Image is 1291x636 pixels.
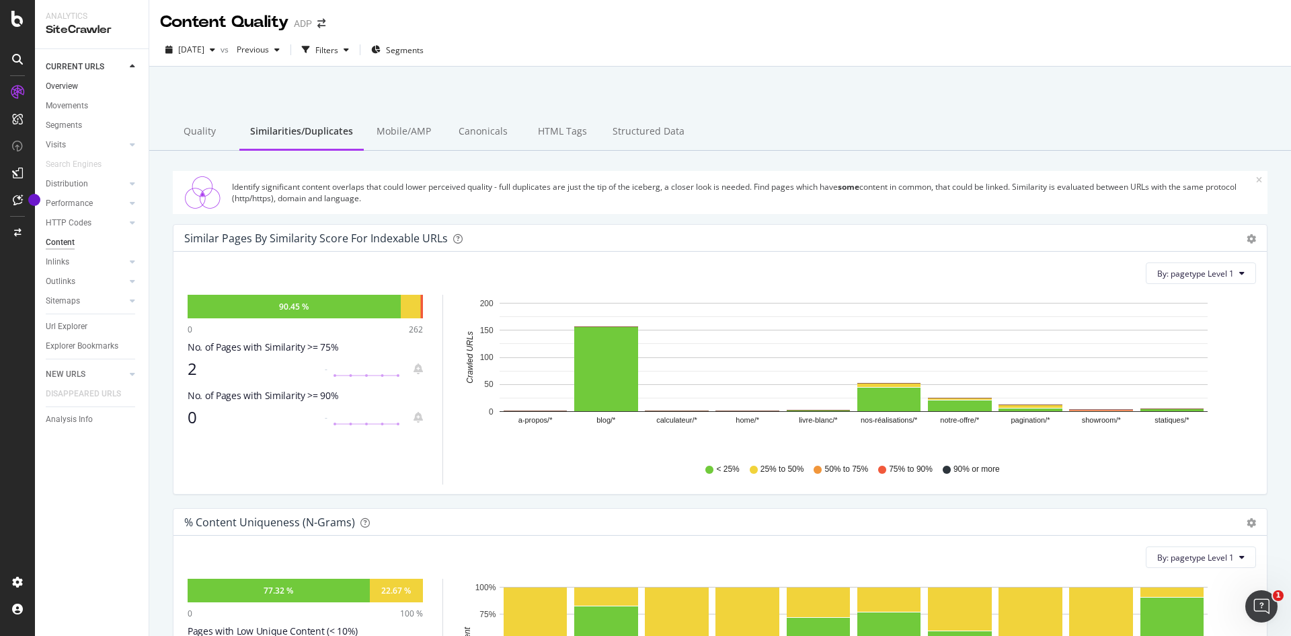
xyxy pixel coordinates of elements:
[315,44,338,56] div: Filters
[264,585,293,596] div: 77.32 %
[279,301,309,312] div: 90.45 %
[1146,262,1256,284] button: By: pagetype Level 1
[46,118,82,133] div: Segments
[232,181,1256,204] div: Identify significant content overlaps that could lower perceived quality - full duplicates are ju...
[46,413,139,427] a: Analysis Info
[1155,417,1189,425] text: statiques/*
[414,363,423,374] div: bell-plus
[366,39,429,61] button: Segments
[188,408,317,427] div: 0
[596,417,616,425] text: blog/*
[46,275,75,289] div: Outlinks
[465,332,475,384] text: Crawled URLs
[46,320,87,334] div: Url Explorer
[46,99,88,113] div: Movements
[459,295,1246,451] svg: A chart.
[46,79,78,94] div: Overview
[46,367,126,382] a: NEW URLS
[28,194,40,206] div: Tooltip anchor
[188,324,192,335] div: 0
[46,216,126,230] a: HTTP Codes
[46,197,93,211] div: Performance
[46,294,80,308] div: Sitemaps
[46,275,126,289] a: Outlinks
[1247,518,1256,528] div: gear
[188,341,423,354] div: No. of Pages with Similarity >= 75%
[386,44,424,56] span: Segments
[46,118,139,133] a: Segments
[1146,546,1256,568] button: By: pagetype Level 1
[1247,234,1256,244] div: gear
[364,114,443,151] div: Mobile/AMP
[443,114,522,151] div: Canonicals
[160,114,239,151] div: Quality
[1245,590,1278,623] iframe: Intercom live chat
[940,417,980,425] text: notre-offre/*
[46,157,115,172] a: Search Engines
[522,114,602,151] div: HTML Tags
[239,114,364,151] div: Similarities/Duplicates
[160,39,221,61] button: [DATE]
[221,44,231,55] span: vs
[160,11,288,34] div: Content Quality
[294,17,312,30] div: ADP
[1157,268,1234,279] span: By: pagetype Level 1
[518,417,553,425] text: a-propos/*
[381,585,411,596] div: 22.67 %
[46,197,126,211] a: Performance
[480,326,494,335] text: 150
[799,417,838,425] text: livre-blanc/*
[46,157,102,172] div: Search Engines
[46,138,66,152] div: Visits
[46,367,85,382] div: NEW URLS
[46,177,88,191] div: Distribution
[1157,552,1234,563] span: By: pagetype Level 1
[953,464,1000,475] span: 90% or more
[824,464,868,475] span: 50% to 75%
[46,387,134,401] a: DISAPPEARED URLS
[46,320,139,334] a: Url Explorer
[484,380,494,390] text: 50
[46,255,69,269] div: Inlinks
[188,608,192,619] div: 0
[46,60,126,74] a: CURRENT URLS
[46,255,126,269] a: Inlinks
[475,583,496,592] text: 100%
[46,236,75,250] div: Content
[317,19,325,28] div: arrow-right-arrow-left
[409,324,423,335] div: 262
[602,114,695,151] div: Structured Data
[46,294,126,308] a: Sitemaps
[861,417,918,425] text: nos-réalisations/*
[46,339,139,353] a: Explorer Bookmarks
[46,339,118,353] div: Explorer Bookmarks
[188,359,317,378] div: 2
[889,464,933,475] span: 75% to 90%
[178,176,227,209] img: Similarities/Duplicates
[760,464,804,475] span: 25% to 50%
[716,464,739,475] span: < 25%
[325,412,327,423] div: -
[231,44,269,55] span: Previous
[46,99,139,113] a: Movements
[414,412,423,423] div: bell-plus
[46,413,93,427] div: Analysis Info
[1011,417,1050,425] text: pagination/*
[46,387,121,401] div: DISAPPEARED URLS
[400,608,423,619] div: 100 %
[297,39,354,61] button: Filters
[46,22,138,38] div: SiteCrawler
[46,79,139,94] a: Overview
[178,44,204,55] span: 2025 Aug. 24th
[656,417,697,425] text: calculateur/*
[46,177,126,191] a: Distribution
[489,407,494,417] text: 0
[46,216,91,230] div: HTTP Codes
[231,39,285,61] button: Previous
[188,389,423,402] div: No. of Pages with Similarity >= 90%
[325,363,327,375] div: -
[46,236,139,250] a: Content
[1082,417,1122,425] text: showroom/*
[1273,590,1284,601] span: 1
